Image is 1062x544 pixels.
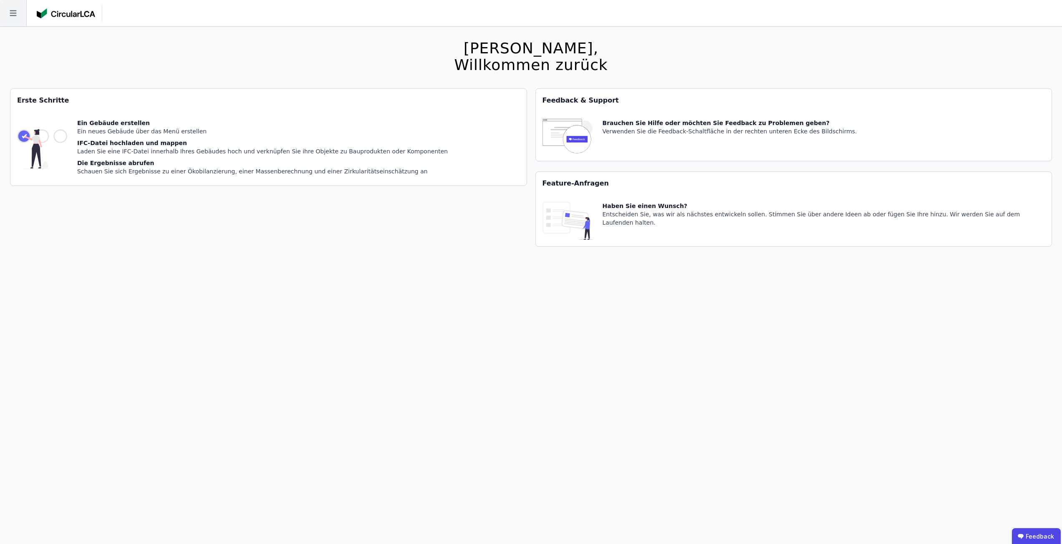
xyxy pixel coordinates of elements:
img: getting_started_tile-DrF_GRSv.svg [17,119,67,179]
div: Erste Schritte [10,89,527,112]
img: feature_request_tile-UiXE1qGU.svg [542,202,593,240]
div: IFC-Datei hochladen und mappen [77,139,448,147]
div: Entscheiden Sie, was wir als nächstes entwickeln sollen. Stimmen Sie über andere Ideen ab oder fü... [603,210,1045,227]
img: Concular [37,8,95,18]
div: Haben Sie einen Wunsch? [603,202,1045,210]
div: Willkommen zurück [454,57,608,73]
div: Brauchen Sie Hilfe oder möchten Sie Feedback zu Problemen geben? [603,119,857,127]
div: Schauen Sie sich Ergebnisse zu einer Ökobilanzierung, einer Massenberechnung und einer Zirkularit... [77,167,448,175]
div: Laden Sie eine IFC-Datei innerhalb Ihres Gebäudes hoch und verknüpfen Sie ihre Objekte zu Bauprod... [77,147,448,155]
div: Feature-Anfragen [536,172,1052,195]
div: Ein Gebäude erstellen [77,119,448,127]
div: Feedback & Support [536,89,1052,112]
img: feedback-icon-HCTs5lye.svg [542,119,593,154]
div: Die Ergebnisse abrufen [77,159,448,167]
div: [PERSON_NAME], [454,40,608,57]
div: Verwenden Sie die Feedback-Schaltfläche in der rechten unteren Ecke des Bildschirms. [603,127,857,135]
div: Ein neues Gebäude über das Menü erstellen [77,127,448,135]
